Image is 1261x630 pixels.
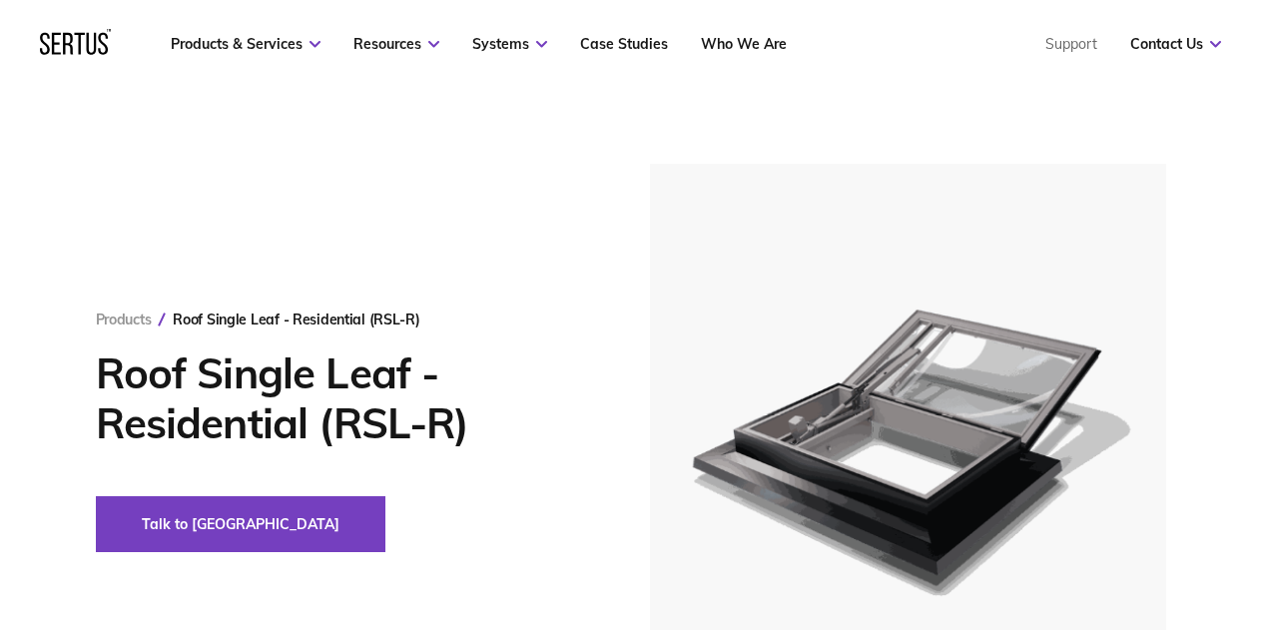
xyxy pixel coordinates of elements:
[580,35,668,53] a: Case Studies
[472,35,547,53] a: Systems
[96,496,385,552] button: Talk to [GEOGRAPHIC_DATA]
[1130,35,1221,53] a: Contact Us
[96,311,152,328] a: Products
[171,35,320,53] a: Products & Services
[96,348,590,448] h1: Roof Single Leaf - Residential (RSL-R)
[701,35,787,53] a: Who We Are
[353,35,439,53] a: Resources
[1045,35,1097,53] a: Support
